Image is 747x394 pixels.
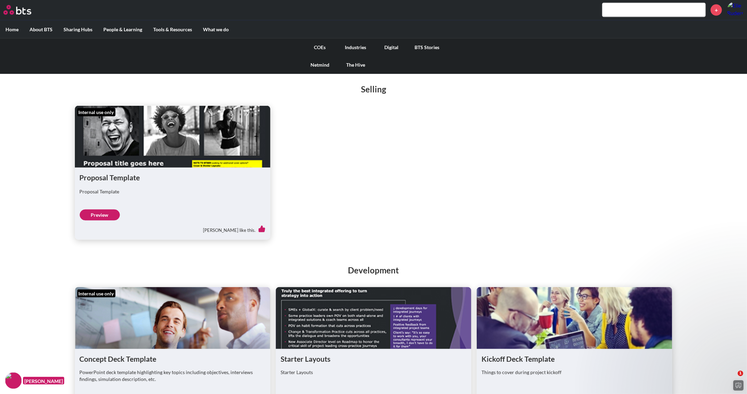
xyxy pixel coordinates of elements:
[77,290,115,298] div: Internal use only
[5,372,22,389] img: F
[281,369,466,376] p: Starter Layouts
[80,221,265,235] div: [PERSON_NAME] like this.
[98,21,148,38] label: People & Learning
[727,2,744,18] a: Profile
[724,371,740,387] iframe: Intercom live chat
[80,172,265,182] h1: Proposal Template
[58,21,98,38] label: Sharing Hubs
[80,188,265,195] p: Proposal Template
[80,210,120,221] a: Preview
[711,4,722,16] a: +
[3,5,31,15] img: BTS Logo
[80,354,265,364] h1: Concept Deck Template
[482,369,667,376] p: Things to cover during project kickoff
[3,5,44,15] a: Go home
[148,21,197,38] label: Tools & Resources
[24,21,58,38] label: About BTS
[482,354,667,364] h1: Kickoff Deck Template
[281,354,466,364] h1: Starter Layouts
[610,247,747,375] iframe: Intercom notifications message
[738,371,743,376] span: 1
[80,369,265,383] p: PowerPoint deck template highlighting key topics including objectives, interviews findings, simul...
[77,108,115,116] div: Internal use only
[23,377,64,385] figcaption: [PERSON_NAME]
[727,2,744,18] img: Elie Ruderman
[197,21,234,38] label: What we do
